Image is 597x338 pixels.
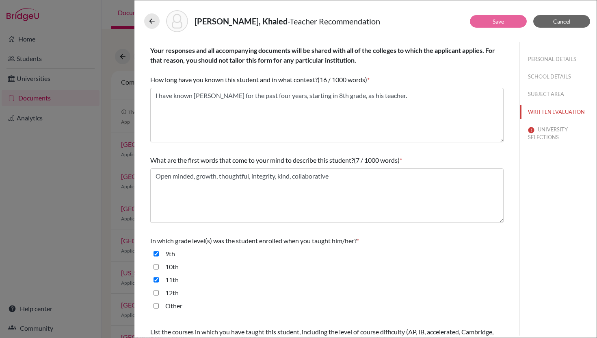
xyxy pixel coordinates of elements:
span: (7 / 1000 words) [354,156,400,164]
label: 12th [165,288,179,298]
label: 9th [165,249,175,259]
strong: [PERSON_NAME], Khaled [195,16,288,26]
button: SCHOOL DETAILS [520,70,597,84]
label: 10th [165,262,179,272]
button: WRITTEN EVALUATION [520,105,597,119]
span: What are the first words that come to your mind to describe this student? [150,156,354,164]
label: 11th [165,275,179,285]
button: SUBJECT AREA [520,87,597,101]
textarea: Open minded, growth, thoughtful, integrity, kind, collaborative [150,168,504,223]
span: In which grade level(s) was the student enrolled when you taught him/her? [150,237,357,244]
span: - Teacher Recommendation [288,16,380,26]
label: Other [165,301,182,311]
textarea: I have known [PERSON_NAME] for the past four years, starting in 8th grade, as his teacher. [150,88,504,142]
span: How long have you known this student and in what context? [150,46,495,83]
button: PERSONAL DETAILS [520,52,597,66]
b: Your responses and all accompanying documents will be shared with all of the colleges to which th... [150,46,495,64]
span: (16 / 1000 words) [318,76,367,83]
img: error-544570611efd0a2d1de9.svg [528,127,534,133]
button: UNIVERSITY SELECTIONS [520,122,597,144]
